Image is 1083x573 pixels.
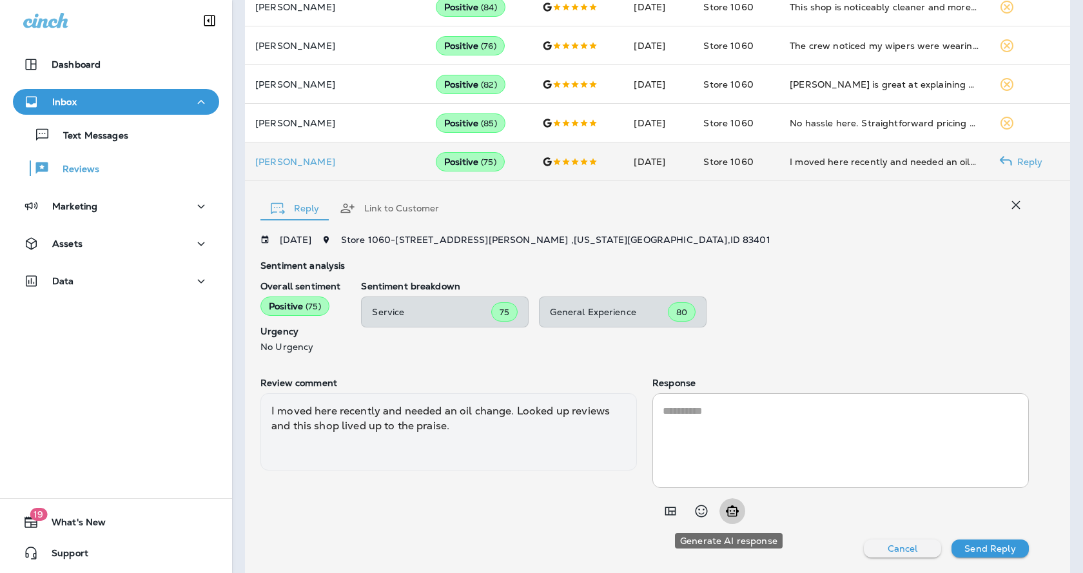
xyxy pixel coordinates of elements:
[260,326,340,336] p: Urgency
[260,281,340,291] p: Overall sentiment
[260,260,1029,271] p: Sentiment analysis
[790,78,978,91] div: Nate is great at explaining what’s necessary and what can wait. That honesty keeps me loyal.
[30,508,47,521] span: 19
[341,234,770,246] span: Store 1060 - [STREET_ADDRESS][PERSON_NAME] , [US_STATE][GEOGRAPHIC_DATA] , ID 83401
[481,2,497,13] span: ( 84 )
[52,201,97,211] p: Marketing
[329,185,449,231] button: Link to Customer
[39,548,88,563] span: Support
[623,104,693,142] td: [DATE]
[52,238,83,249] p: Assets
[550,307,668,317] p: General Experience
[481,118,497,129] span: ( 85 )
[864,539,941,558] button: Cancel
[719,498,745,524] button: Generate AI response
[13,231,219,257] button: Assets
[790,1,978,14] div: This shop is noticeably cleaner and more welcoming than others I’ve visited.
[255,157,415,167] p: [PERSON_NAME]
[255,157,415,167] div: Click to view Customer Drawer
[436,152,505,171] div: Positive
[790,117,978,130] div: No hassle here. Straightforward pricing and fast turnaround every single time.
[703,40,753,52] span: Store 1060
[623,142,693,181] td: [DATE]
[260,378,637,388] p: Review comment
[652,378,1029,388] p: Response
[1012,157,1043,167] p: Reply
[500,307,509,318] span: 75
[255,79,415,90] p: [PERSON_NAME]
[52,276,74,286] p: Data
[481,41,496,52] span: ( 76 )
[255,2,415,12] p: [PERSON_NAME]
[703,117,753,129] span: Store 1060
[790,39,978,52] div: The crew noticed my wipers were wearing down but left the choice up to me. Appreciate the no-pres...
[675,533,783,549] div: Generate AI response
[260,342,340,352] p: No Urgency
[50,130,128,142] p: Text Messages
[703,79,753,90] span: Store 1060
[951,539,1029,558] button: Send Reply
[623,65,693,104] td: [DATE]
[676,307,687,318] span: 80
[13,121,219,148] button: Text Messages
[255,41,415,51] p: [PERSON_NAME]
[688,498,714,524] button: Select an emoji
[255,118,415,128] p: [PERSON_NAME]
[436,113,505,133] div: Positive
[964,543,1015,554] p: Send Reply
[703,1,753,13] span: Store 1060
[623,26,693,65] td: [DATE]
[52,97,77,107] p: Inbox
[481,79,497,90] span: ( 82 )
[372,307,491,317] p: Service
[361,281,1029,291] p: Sentiment breakdown
[280,235,311,245] p: [DATE]
[50,164,99,176] p: Reviews
[703,156,753,168] span: Store 1060
[13,540,219,566] button: Support
[13,193,219,219] button: Marketing
[888,543,918,554] p: Cancel
[260,393,637,471] div: I moved here recently and needed an oil change. Looked up reviews and this shop lived up to the p...
[13,509,219,535] button: 19What's New
[260,296,329,316] div: Positive
[13,155,219,182] button: Reviews
[13,268,219,294] button: Data
[191,8,228,34] button: Collapse Sidebar
[790,155,978,168] div: I moved here recently and needed an oil change. Looked up reviews and this shop lived up to the p...
[436,75,505,94] div: Positive
[39,517,106,532] span: What's New
[306,301,321,312] span: ( 75 )
[260,185,329,231] button: Reply
[13,89,219,115] button: Inbox
[481,157,496,168] span: ( 75 )
[658,498,683,524] button: Add in a premade template
[13,52,219,77] button: Dashboard
[52,59,101,70] p: Dashboard
[436,36,505,55] div: Positive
